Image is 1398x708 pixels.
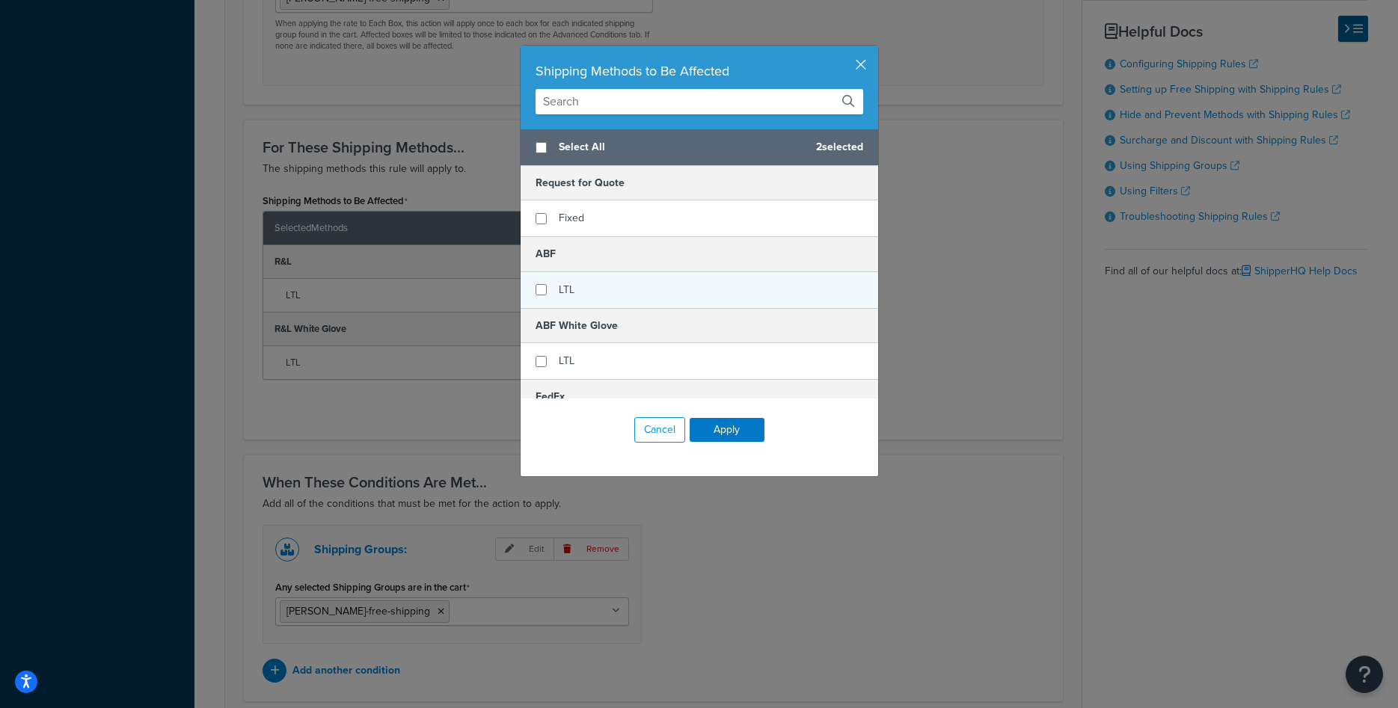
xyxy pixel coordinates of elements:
[536,61,863,81] div: Shipping Methods to Be Affected
[559,353,574,369] span: LTL
[690,418,764,442] button: Apply
[536,89,863,114] input: Search
[521,308,878,343] h5: ABF White Glove
[521,166,878,200] h5: Request for Quote
[559,137,804,158] span: Select All
[521,379,878,414] h5: FedEx
[521,129,878,166] div: 2 selected
[559,282,574,298] span: LTL
[559,210,584,226] span: Fixed
[634,417,685,443] button: Cancel
[521,236,878,271] h5: ABF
